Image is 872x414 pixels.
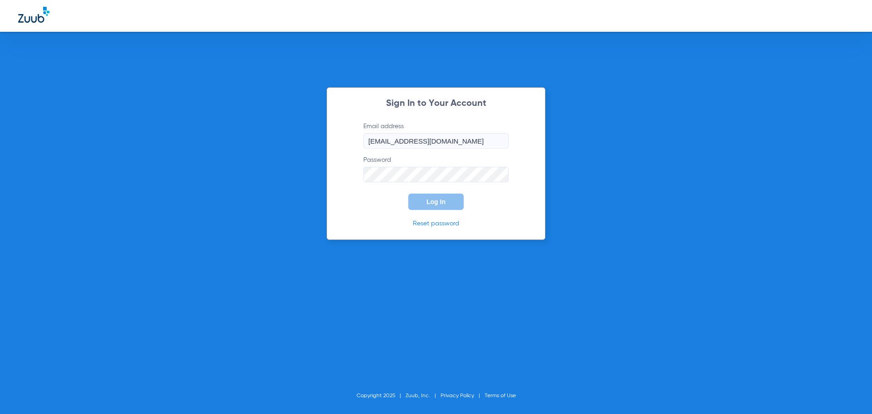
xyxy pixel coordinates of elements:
[357,391,406,400] li: Copyright 2025
[350,99,522,108] h2: Sign In to Your Account
[441,393,474,399] a: Privacy Policy
[363,133,509,149] input: Email address
[485,393,516,399] a: Terms of Use
[363,155,509,182] label: Password
[413,220,459,227] a: Reset password
[408,194,464,210] button: Log In
[363,122,509,149] label: Email address
[406,391,441,400] li: Zuub, Inc.
[426,198,446,205] span: Log In
[827,370,872,414] iframe: Chat Widget
[363,167,509,182] input: Password
[18,7,50,23] img: Zuub Logo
